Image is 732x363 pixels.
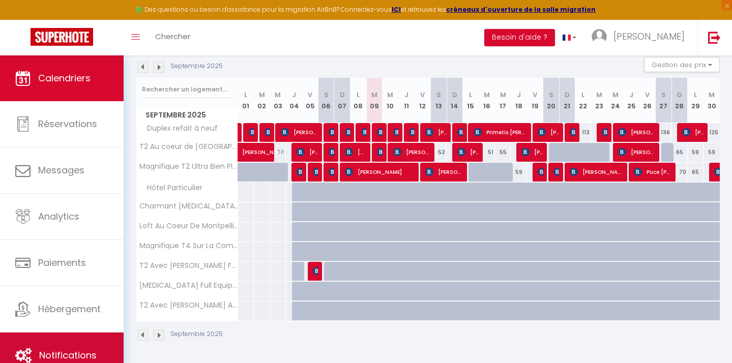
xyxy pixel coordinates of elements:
abbr: M [484,90,490,100]
span: [PERSON_NAME] [393,123,399,142]
th: 07 [334,78,350,123]
span: Paiements [38,256,86,269]
span: [PERSON_NAME] [377,123,383,142]
abbr: D [565,90,570,100]
th: 03 [270,78,286,123]
div: 65 [671,143,688,162]
span: [PERSON_NAME] [521,142,543,162]
span: [PERSON_NAME] [242,137,289,157]
span: [PERSON_NAME] [393,142,431,162]
span: [PERSON_NAME] [457,123,463,142]
th: 27 [656,78,672,123]
span: [PERSON_NAME] [602,123,607,142]
th: 10 [383,78,399,123]
span: Calendriers [38,72,91,84]
span: [PERSON_NAME] [425,123,447,142]
span: [PERSON_NAME] [345,162,416,181]
span: [PERSON_NAME] [313,162,318,181]
th: 04 [286,78,302,123]
th: 05 [302,78,318,123]
p: Septembre 2025 [170,62,223,71]
a: Chercher [148,20,198,55]
th: 17 [495,78,511,123]
abbr: L [357,90,360,100]
abbr: V [645,90,650,100]
span: Duplex refait à neuf [138,123,220,134]
span: [PERSON_NAME] [265,123,270,142]
span: Dogan Oztekin [538,162,543,181]
abbr: S [661,90,666,100]
span: [PERSON_NAME] [538,123,560,142]
th: 14 [447,78,463,123]
span: [MEDICAL_DATA][PERSON_NAME] [345,142,367,162]
abbr: D [677,90,682,100]
span: [PERSON_NAME] [377,142,383,162]
abbr: L [694,90,697,100]
div: 113 [575,123,592,142]
span: Analytics [38,210,79,223]
abbr: M [387,90,393,100]
th: 15 [463,78,479,123]
span: [PERSON_NAME] [618,142,656,162]
span: [PERSON_NAME] [618,123,656,142]
span: [PERSON_NAME] [457,142,479,162]
button: Besoin d'aide ? [484,29,555,46]
span: Réservations [38,117,97,130]
span: [PERSON_NAME] [570,162,624,181]
span: T2 Au coeur de [GEOGRAPHIC_DATA] [138,143,240,150]
span: [PERSON_NAME] [313,261,318,281]
abbr: D [452,90,457,100]
span: Magnifique T4 Sur La Comédie [138,242,240,250]
span: [PERSON_NAME] [329,162,334,181]
div: 65 [688,163,704,181]
a: créneaux d'ouverture de la salle migration [446,5,596,14]
span: Messages [38,164,84,176]
span: Loft Au Coeur De Montpellier [138,222,240,230]
abbr: J [404,90,408,100]
abbr: S [324,90,329,100]
abbr: L [244,90,247,100]
div: 125 [704,123,720,142]
abbr: D [340,90,345,100]
abbr: M [371,90,377,100]
span: [PERSON_NAME] [345,123,350,142]
abbr: J [517,90,521,100]
th: 18 [511,78,527,123]
span: [PERSON_NAME] [425,162,463,181]
th: 29 [688,78,704,123]
img: Super Booking [31,28,93,46]
th: 22 [575,78,592,123]
abbr: M [500,90,506,100]
span: [PERSON_NAME] [553,162,559,181]
th: 11 [398,78,415,123]
span: [PERSON_NAME] [361,123,367,142]
span: [PERSON_NAME] [329,142,334,162]
span: T2 Avec [PERSON_NAME] Face A l'Arc de Triomphe [138,262,240,269]
div: 136 [656,123,672,142]
span: [PERSON_NAME] [613,30,685,43]
div: 52 [430,143,447,162]
abbr: V [533,90,537,100]
span: T2 Avec [PERSON_NAME] Au Coeur de [GEOGRAPHIC_DATA] [138,301,240,309]
th: 23 [591,78,607,123]
th: 26 [639,78,656,123]
th: 21 [559,78,575,123]
abbr: M [275,90,281,100]
th: 01 [238,78,254,123]
button: Ouvrir le widget de chat LiveChat [8,4,39,35]
th: 08 [350,78,367,123]
span: Notifications [39,349,97,361]
span: [PERSON_NAME] [409,123,415,142]
div: 59 [688,143,704,162]
th: 06 [318,78,334,123]
span: [PERSON_NAME] [297,142,318,162]
span: Hébergement [38,302,101,315]
span: Septembre 2025 [136,108,238,123]
div: 59 [704,143,720,162]
span: Hôtel Particulier [138,183,205,194]
abbr: S [436,90,441,100]
span: Charmant [MEDICAL_DATA] En [GEOGRAPHIC_DATA] [138,202,240,210]
div: 59 [511,163,527,181]
a: ... [PERSON_NAME] [584,20,697,55]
